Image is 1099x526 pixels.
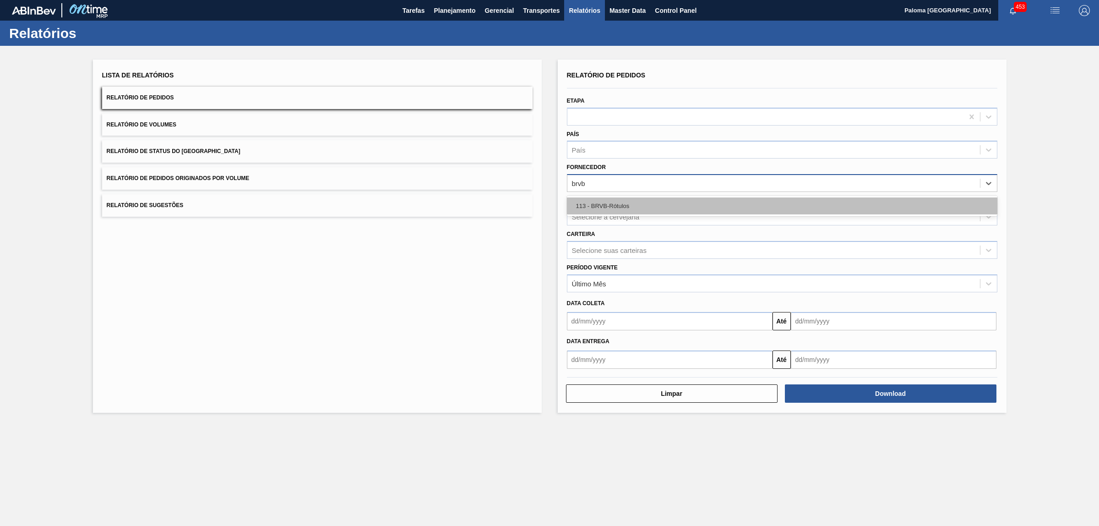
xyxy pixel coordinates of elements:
img: userActions [1050,5,1061,16]
span: Transportes [523,5,560,16]
button: Limpar [566,384,778,403]
button: Até [773,312,791,330]
button: Relatório de Pedidos Originados por Volume [102,167,533,190]
button: Download [785,384,996,403]
label: Carteira [567,231,595,237]
span: Relatório de Sugestões [107,202,184,208]
span: Data entrega [567,338,609,345]
label: Etapa [567,98,585,104]
label: Período Vigente [567,264,618,271]
input: dd/mm/yyyy [791,312,996,330]
img: Logout [1079,5,1090,16]
span: Relatório de Pedidos [107,94,174,101]
div: Último Mês [572,279,606,287]
span: Relatório de Pedidos Originados por Volume [107,175,250,181]
button: Notificações [998,4,1028,17]
span: 453 [1014,2,1027,12]
span: Tarefas [403,5,425,16]
label: Fornecedor [567,164,606,170]
div: Selecione a cervejaria [572,213,640,220]
span: Gerencial [484,5,514,16]
h1: Relatórios [9,28,172,38]
button: Até [773,351,791,369]
input: dd/mm/yyyy [567,312,773,330]
span: Relatório de Pedidos [567,71,646,79]
div: Selecione suas carteiras [572,246,647,254]
input: dd/mm/yyyy [791,351,996,369]
span: Planejamento [434,5,475,16]
button: Relatório de Status do [GEOGRAPHIC_DATA] [102,140,533,163]
img: TNhmsLtSVTkK8tSr43FrP2fwEKptu5GPRR3wAAAABJRU5ErkJggg== [12,6,56,15]
span: Relatório de Status do [GEOGRAPHIC_DATA] [107,148,240,154]
button: Relatório de Volumes [102,114,533,136]
span: Data coleta [567,300,605,307]
span: Relatório de Volumes [107,121,176,128]
span: Master Data [609,5,646,16]
input: dd/mm/yyyy [567,351,773,369]
button: Relatório de Sugestões [102,194,533,217]
div: 113 - BRVB-Rótulos [567,197,997,214]
div: País [572,146,586,154]
span: Relatórios [569,5,600,16]
label: País [567,131,579,137]
span: Lista de Relatórios [102,71,174,79]
button: Relatório de Pedidos [102,87,533,109]
span: Control Panel [655,5,696,16]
